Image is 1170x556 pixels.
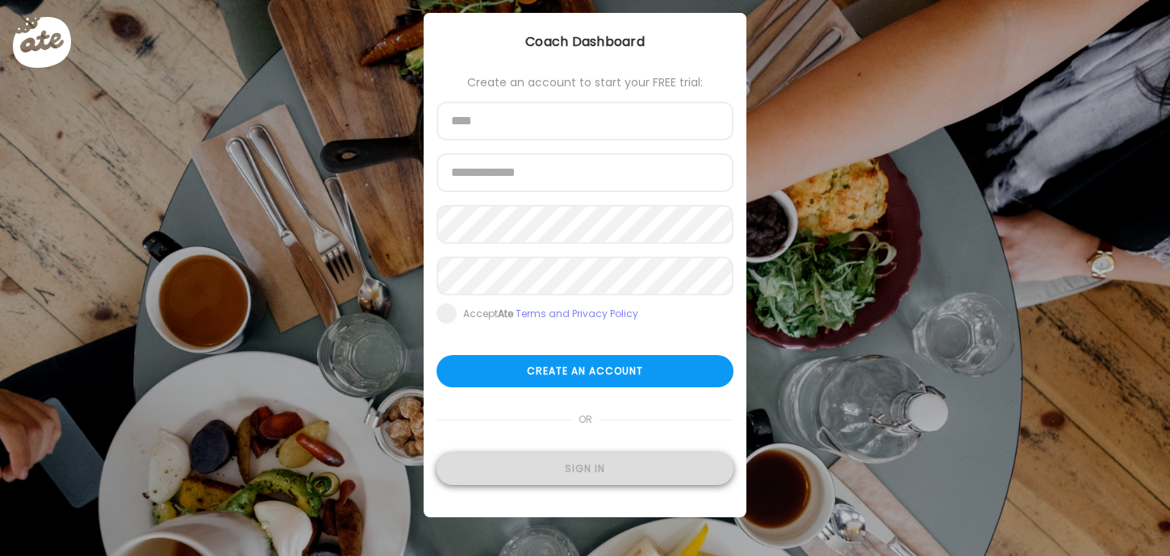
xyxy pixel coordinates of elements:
[424,32,746,52] div: Coach Dashboard
[437,453,733,485] div: Sign in
[516,307,638,320] a: Terms and Privacy Policy
[437,76,733,89] div: Create an account to start your FREE trial:
[572,403,599,436] span: or
[498,307,513,320] b: Ate
[437,355,733,387] div: Create an account
[463,307,638,320] div: Accept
